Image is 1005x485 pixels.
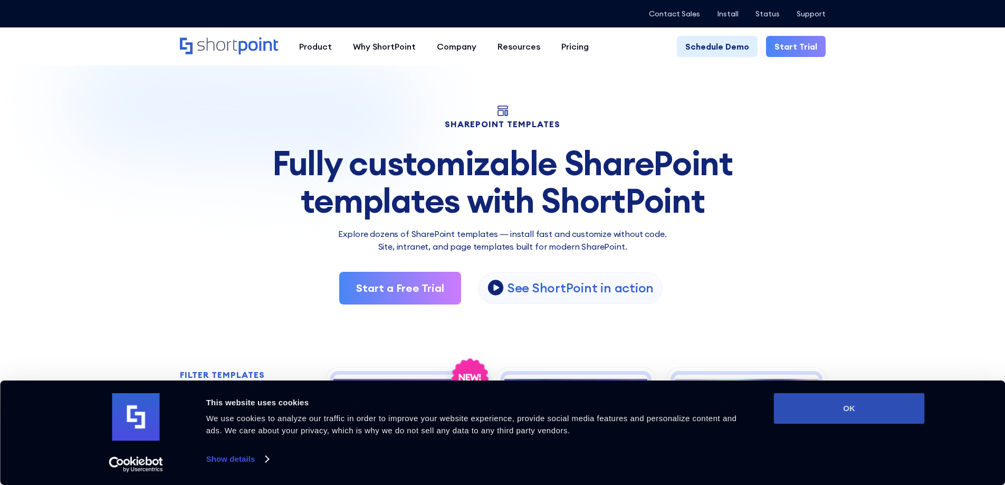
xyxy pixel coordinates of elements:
a: Usercentrics Cookiebot - opens in a new window [90,457,182,472]
span: We use cookies to analyze our traffic in order to improve your website experience, provide social... [206,414,737,435]
a: Show details [206,451,269,467]
div: This website uses cookies [206,396,750,409]
h1: SHAREPOINT TEMPLATES [180,120,826,128]
div: Company [437,40,476,53]
div: Fully customizable SharePoint templates with ShortPoint [180,145,826,219]
div: Pricing [561,40,589,53]
img: HR 2 - HR Intranet Portal: Central HR hub for search, announcements, events, learning. [674,375,818,483]
a: Start Trial [766,36,826,57]
a: Status [755,9,780,18]
a: Home [180,37,278,55]
div: Product [299,40,332,53]
p: See ShortPoint in action [508,280,654,296]
img: logo [112,393,160,441]
button: OK [774,393,925,424]
a: Contact Sales [649,9,700,18]
a: Install [717,9,739,18]
a: Support [797,9,826,18]
a: Schedule Demo [677,36,758,57]
a: Company [426,36,487,57]
img: Enterprise 1 – SharePoint Homepage Design: Modern intranet homepage for news, documents, and events. [333,375,477,483]
a: Why ShortPoint [342,36,426,57]
p: Explore dozens of SharePoint templates — install fast and customize without code. Site, intranet,... [180,227,826,253]
a: open lightbox [478,272,663,304]
a: Resources [487,36,551,57]
a: Pricing [551,36,599,57]
img: HR 1 – Human Resources Template: Centralize tools, policies, training, engagement, and news. [504,375,648,483]
h2: FILTER TEMPLATES [180,370,265,380]
a: Product [289,36,342,57]
a: Start a Free Trial [339,272,461,305]
div: Resources [497,40,540,53]
div: Why ShortPoint [353,40,416,53]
